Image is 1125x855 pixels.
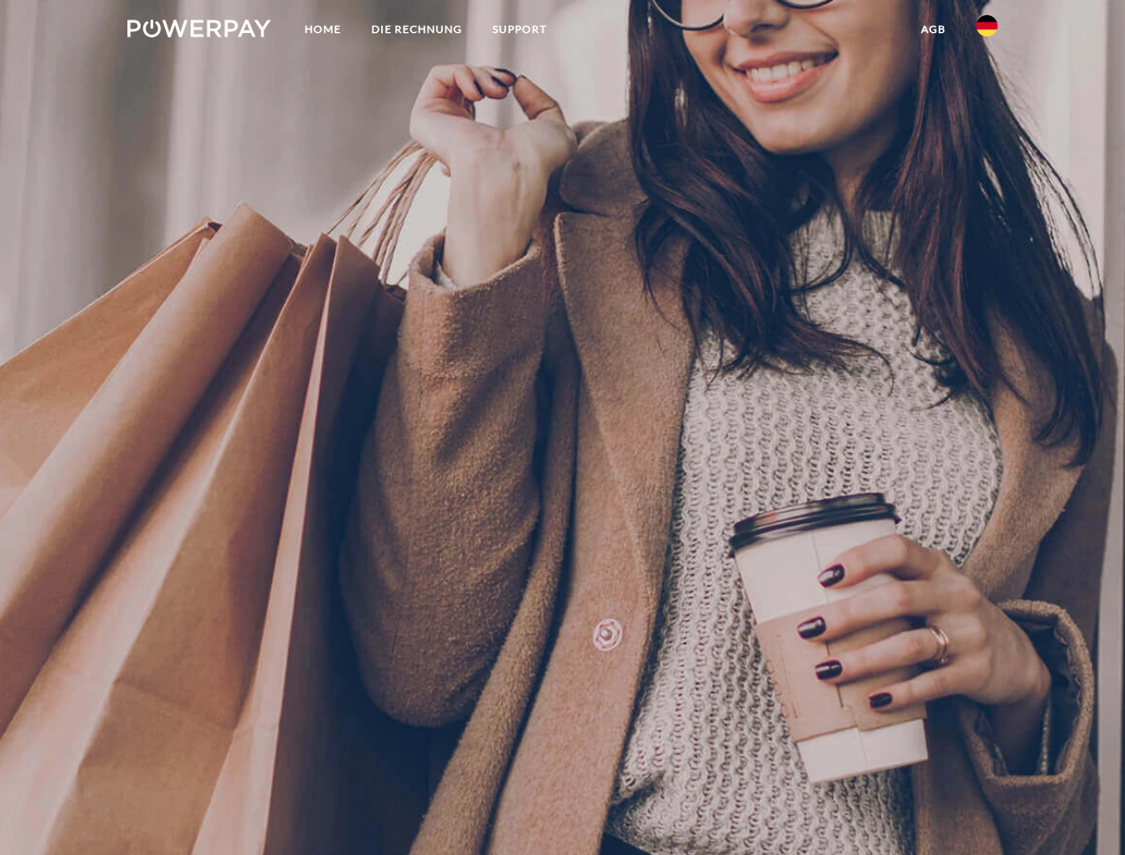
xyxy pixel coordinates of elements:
[906,13,961,45] a: agb
[477,13,562,45] a: SUPPORT
[976,15,998,37] img: de
[289,13,356,45] a: Home
[356,13,477,45] a: DIE RECHNUNG
[127,20,271,37] img: logo-powerpay-white.svg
